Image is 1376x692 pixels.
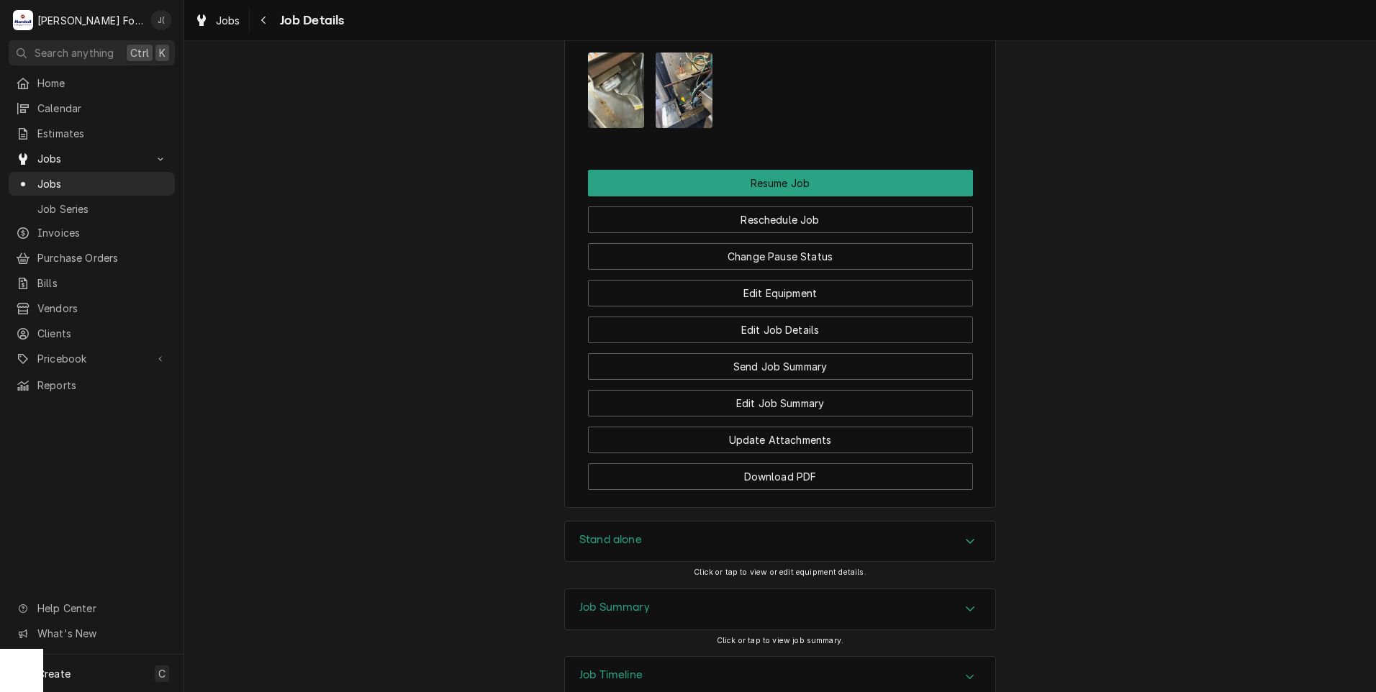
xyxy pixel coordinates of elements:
[9,296,175,320] a: Vendors
[9,71,175,95] a: Home
[9,347,175,370] a: Go to Pricebook
[9,622,175,645] a: Go to What's New
[37,668,71,680] span: Create
[588,306,973,343] div: Button Group Row
[588,453,973,490] div: Button Group Row
[588,41,973,140] span: Attachments
[588,353,973,380] button: Send Job Summary
[588,270,973,306] div: Button Group Row
[694,568,866,577] span: Click or tap to view or edit equipment details.
[37,250,168,265] span: Purchase Orders
[588,196,973,233] div: Button Group Row
[9,373,175,397] a: Reports
[37,13,143,28] div: [PERSON_NAME] Food Equipment Service
[37,601,166,616] span: Help Center
[159,45,166,60] span: K
[9,221,175,245] a: Invoices
[216,13,240,28] span: Jobs
[158,666,166,681] span: C
[588,427,973,453] button: Update Attachments
[588,243,973,270] button: Change Pause Status
[9,271,175,295] a: Bills
[588,343,973,380] div: Button Group Row
[9,322,175,345] a: Clients
[588,380,973,416] div: Button Group Row
[189,9,246,32] a: Jobs
[253,9,276,32] button: Navigate back
[588,280,973,306] button: Edit Equipment
[9,122,175,145] a: Estimates
[9,96,175,120] a: Calendar
[588,170,973,490] div: Button Group
[37,351,146,366] span: Pricebook
[579,533,642,547] h3: Stand alone
[13,10,33,30] div: Marshall Food Equipment Service's Avatar
[37,626,166,641] span: What's New
[565,589,995,629] button: Accordion Details Expand Trigger
[588,463,973,490] button: Download PDF
[588,206,973,233] button: Reschedule Job
[13,10,33,30] div: M
[37,276,168,291] span: Bills
[276,11,345,30] span: Job Details
[565,522,995,562] button: Accordion Details Expand Trigger
[588,27,973,140] div: Attachments
[717,636,843,645] span: Click or tap to view job summary.
[588,233,973,270] div: Button Group Row
[37,225,168,240] span: Invoices
[579,668,643,682] h3: Job Timeline
[37,201,168,217] span: Job Series
[656,53,712,128] img: un6xCiHdSwmUL4PNar8K
[37,378,168,393] span: Reports
[37,326,168,341] span: Clients
[9,172,175,196] a: Jobs
[9,40,175,65] button: Search anythingCtrlK
[9,147,175,170] a: Go to Jobs
[151,10,171,30] div: Jeff Debigare (109)'s Avatar
[588,317,973,343] button: Edit Job Details
[565,522,995,562] div: Accordion Header
[9,596,175,620] a: Go to Help Center
[564,588,996,630] div: Job Summary
[588,170,973,196] div: Button Group Row
[37,176,168,191] span: Jobs
[151,10,171,30] div: J(
[588,390,973,416] button: Edit Job Summary
[37,301,168,316] span: Vendors
[130,45,149,60] span: Ctrl
[37,76,168,91] span: Home
[588,170,973,196] button: Resume Job
[37,151,146,166] span: Jobs
[9,197,175,221] a: Job Series
[579,601,650,614] h3: Job Summary
[564,521,996,563] div: Stand alone
[35,45,114,60] span: Search anything
[588,416,973,453] div: Button Group Row
[588,53,645,128] img: 6O1kCMfTieLHaGaRW32M
[565,589,995,629] div: Accordion Header
[37,126,168,141] span: Estimates
[9,246,175,270] a: Purchase Orders
[37,101,168,116] span: Calendar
